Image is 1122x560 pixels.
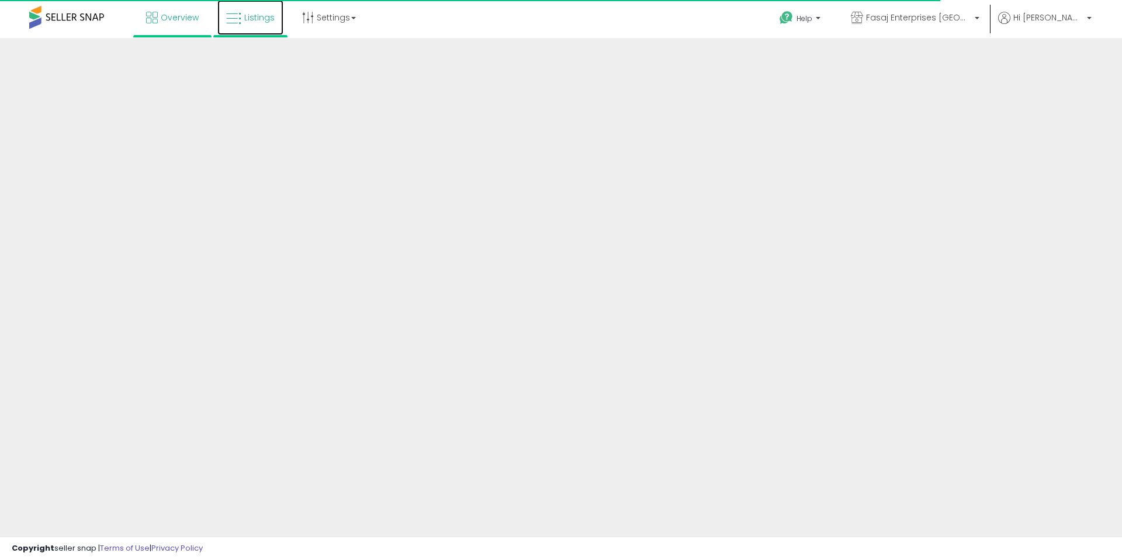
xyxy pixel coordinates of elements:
i: Get Help [779,11,794,25]
span: Hi [PERSON_NAME] [1013,12,1083,23]
a: Hi [PERSON_NAME] [998,12,1092,38]
span: Listings [244,12,275,23]
span: Fasaj Enterprises [GEOGRAPHIC_DATA] [866,12,971,23]
span: Overview [161,12,199,23]
span: Help [797,13,812,23]
a: Help [770,2,832,38]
